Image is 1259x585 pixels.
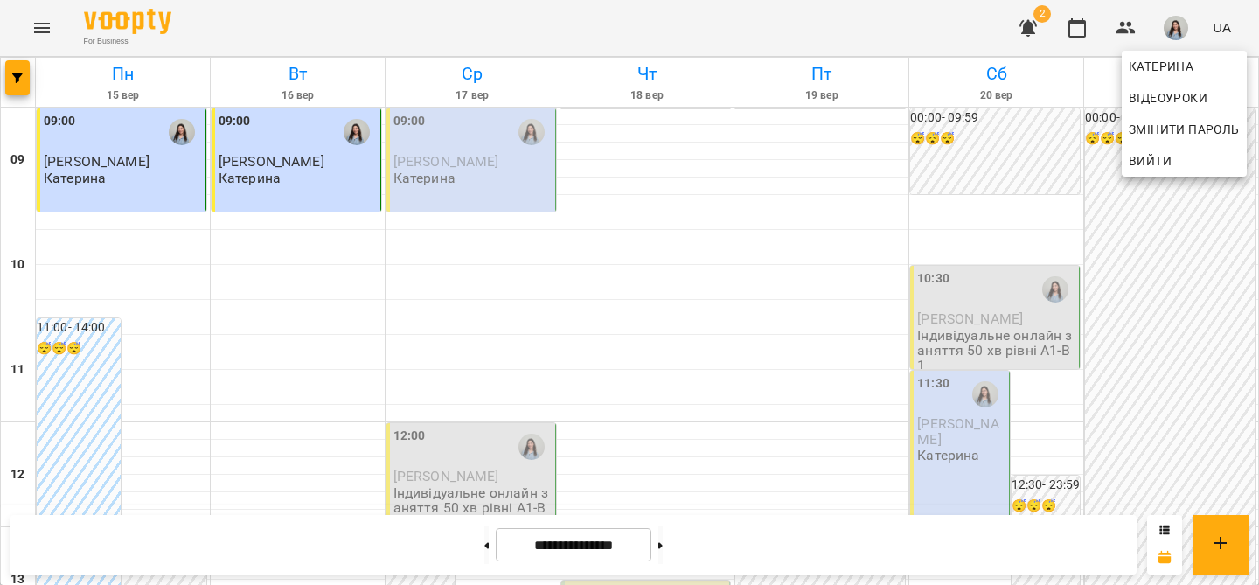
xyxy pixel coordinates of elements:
[1122,145,1247,177] button: Вийти
[1129,119,1240,140] span: Змінити пароль
[1129,87,1207,108] span: Відеоуроки
[1122,114,1247,145] a: Змінити пароль
[1129,56,1240,77] span: Катерина
[1129,150,1172,171] span: Вийти
[1122,82,1214,114] a: Відеоуроки
[1122,51,1247,82] a: Катерина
